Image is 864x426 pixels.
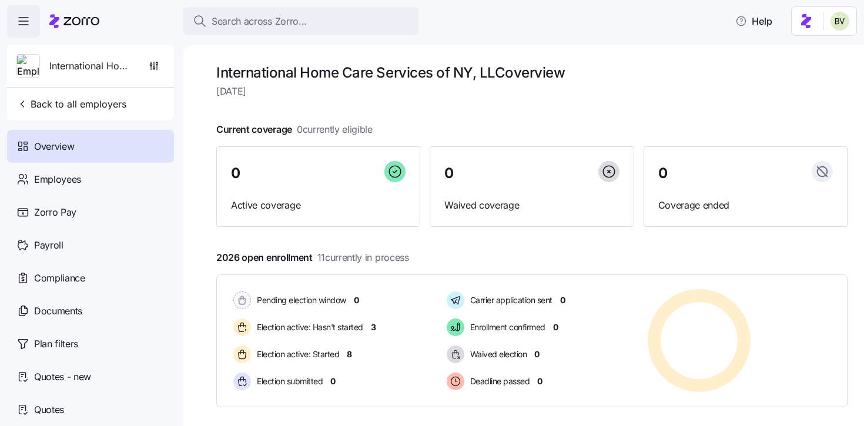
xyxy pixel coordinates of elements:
[467,375,530,387] span: Deadline passed
[7,261,174,294] a: Compliance
[34,337,78,351] span: Plan filters
[253,375,323,387] span: Election submitted
[658,166,668,180] span: 0
[216,250,409,265] span: 2026 open enrollment
[34,370,91,384] span: Quotes - new
[560,294,565,306] span: 0
[371,321,376,333] span: 3
[347,348,352,360] span: 8
[467,321,545,333] span: Enrollment confirmed
[830,12,849,31] img: 676487ef2089eb4995defdc85707b4f5
[354,294,359,306] span: 0
[216,84,848,99] span: [DATE]
[467,294,552,306] span: Carrier application sent
[7,327,174,360] a: Plan filters
[216,63,848,82] h1: International Home Care Services of NY, LLC overview
[253,294,346,306] span: Pending election window
[34,139,74,154] span: Overview
[231,166,240,180] span: 0
[534,348,540,360] span: 0
[7,294,174,327] a: Documents
[444,166,454,180] span: 0
[231,198,406,213] span: Active coverage
[34,238,63,253] span: Payroll
[17,55,39,78] img: Employer logo
[34,271,85,286] span: Compliance
[297,122,373,137] span: 0 currently eligible
[12,92,131,116] button: Back to all employers
[7,130,174,163] a: Overview
[537,375,542,387] span: 0
[444,198,619,213] span: Waived coverage
[7,229,174,261] a: Payroll
[467,348,527,360] span: Waived election
[34,304,82,318] span: Documents
[726,9,782,33] button: Help
[7,360,174,393] a: Quotes - new
[330,375,336,387] span: 0
[735,14,772,28] span: Help
[49,59,134,73] span: International Home Care Services of NY, LLC
[658,198,833,213] span: Coverage ended
[7,163,174,196] a: Employees
[34,402,64,417] span: Quotes
[253,348,339,360] span: Election active: Started
[7,393,174,426] a: Quotes
[34,205,76,220] span: Zorro Pay
[34,172,81,187] span: Employees
[7,196,174,229] a: Zorro Pay
[317,250,409,265] span: 11 currently in process
[16,97,126,111] span: Back to all employers
[212,14,307,29] span: Search across Zorro...
[216,122,373,137] span: Current coverage
[553,321,558,333] span: 0
[253,321,363,333] span: Election active: Hasn't started
[183,7,418,35] button: Search across Zorro...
